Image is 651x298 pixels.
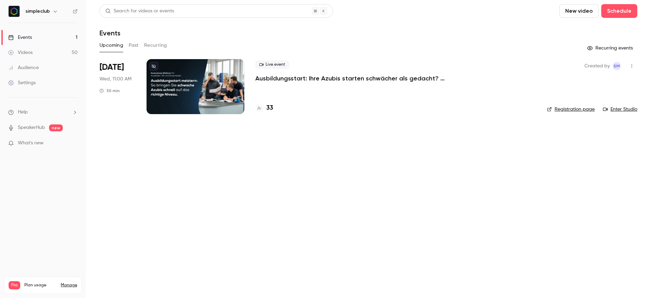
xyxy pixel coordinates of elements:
[584,43,637,54] button: Recurring events
[18,109,28,116] span: Help
[100,59,136,114] div: Sep 17 Wed, 11:00 AM (Europe/Berlin)
[18,124,45,131] a: SpeakerHub
[603,106,637,113] a: Enter Studio
[547,106,595,113] a: Registration page
[266,103,273,113] h4: 33
[18,140,44,147] span: What's new
[100,40,123,51] button: Upcoming
[69,140,78,146] iframe: Noticeable Trigger
[613,62,621,70] span: simpleclub Marketing
[8,109,78,116] li: help-dropdown-opener
[24,283,57,288] span: Plan usage
[601,4,637,18] button: Schedule
[8,34,32,41] div: Events
[8,64,39,71] div: Audience
[584,62,610,70] span: Created by
[255,103,273,113] a: 33
[255,60,289,69] span: Live event
[61,283,77,288] a: Manage
[255,74,461,82] a: Ausbildungsstart: Ihre Azubis starten schwächer als gedacht? ([DATE])
[9,6,20,17] img: simpleclub
[559,4,598,18] button: New video
[100,62,124,73] span: [DATE]
[100,29,120,37] h1: Events
[100,88,120,93] div: 30 min
[100,76,131,82] span: Wed, 11:00 AM
[8,79,36,86] div: Settings
[25,8,50,15] h6: simpleclub
[129,40,139,51] button: Past
[614,62,620,70] span: sM
[8,49,33,56] div: Videos
[105,8,174,15] div: Search for videos or events
[144,40,167,51] button: Recurring
[49,124,63,131] span: new
[9,281,20,289] span: Pro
